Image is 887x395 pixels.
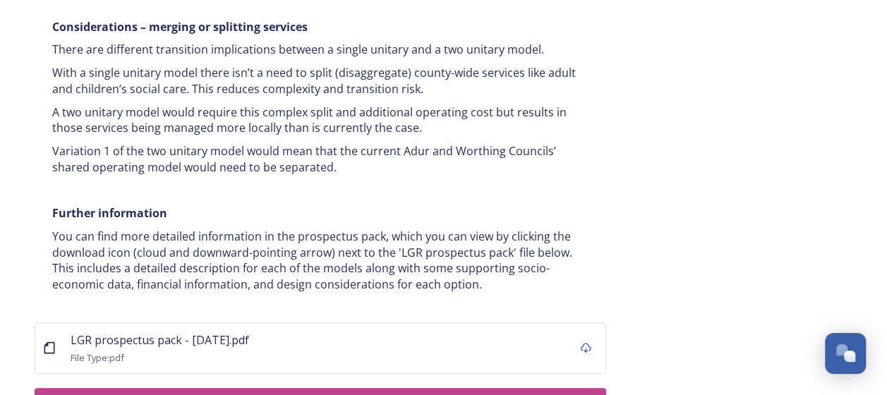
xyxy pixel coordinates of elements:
strong: Further information [52,205,167,221]
span: LGR prospectus pack - [DATE].pdf [71,332,249,348]
button: Open Chat [825,333,866,374]
strong: Considerations – merging or splitting services [52,19,308,35]
p: With a single unitary model there isn’t a need to split (disaggregate) county-wide services like ... [52,65,589,97]
p: Variation 1 of the two unitary model would mean that the current Adur and Worthing Councils’ shar... [52,143,589,175]
span: File Type: pdf [71,351,124,364]
a: LGR prospectus pack - [DATE].pdf [71,331,249,348]
p: There are different transition implications between a single unitary and a two unitary model. [52,42,589,58]
p: You can find more detailed information in the prospectus pack, which you can view by clicking the... [52,229,589,293]
p: A two unitary model would require this complex split and additional operating cost but results in... [52,104,589,136]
